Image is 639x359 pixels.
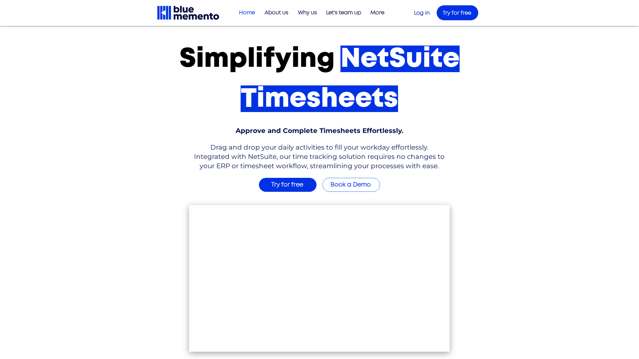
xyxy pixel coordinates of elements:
[194,143,445,170] span: Drag and drop your daily activities to fill your workday effortlessly. Integrated with NetSuite, ...
[233,7,388,18] nav: Site
[271,182,303,188] span: Try for free
[179,46,335,72] span: Simplifying
[259,178,317,192] a: Try for free
[236,127,403,135] span: Approve and Complete Timesheets Effortlessly.
[295,7,320,18] p: Why us
[437,5,478,20] a: Try for free
[189,205,450,352] div: Your Video Title Video Player
[414,10,430,16] a: Log in
[367,7,388,18] p: More
[156,5,220,21] img: Blue Memento black logo
[236,7,258,18] p: Home
[233,7,258,18] a: Home
[322,178,380,192] a: Book a Demo
[292,7,320,18] a: Why us
[258,7,292,18] a: About us
[261,7,292,18] p: About us
[323,7,364,18] p: Let's team up
[241,46,460,112] span: NetSuite Timesheets
[330,182,371,188] span: Book a Demo
[443,10,471,16] span: Try for free
[320,7,364,18] a: Let's team up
